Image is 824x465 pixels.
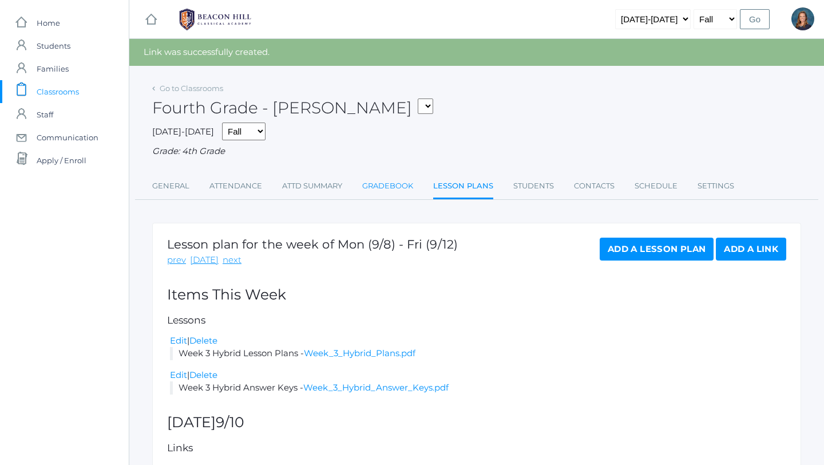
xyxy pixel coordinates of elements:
div: Link was successfully created. [129,39,824,66]
span: 9/10 [216,413,244,431]
div: | [170,334,786,348]
a: General [152,175,189,198]
a: Contacts [574,175,615,198]
div: Grade: 4th Grade [152,145,801,158]
a: Edit [170,335,187,346]
span: Apply / Enroll [37,149,86,172]
a: Lesson Plans [433,175,493,199]
h2: Items This Week [167,287,786,303]
a: [DATE] [190,254,219,267]
a: Students [513,175,554,198]
h1: Lesson plan for the week of Mon (9/8) - Fri (9/12) [167,238,458,251]
h2: Fourth Grade - [PERSON_NAME] [152,99,433,117]
a: Schedule [635,175,678,198]
a: Attd Summary [282,175,342,198]
a: Add a Lesson Plan [600,238,714,261]
a: Go to Classrooms [160,84,223,93]
h5: Lessons [167,315,786,326]
span: Staff [37,103,53,126]
div: Ellie Bradley [791,7,814,30]
a: Edit [170,369,187,380]
img: BHCALogos-05-308ed15e86a5a0abce9b8dd61676a3503ac9727e845dece92d48e8588c001991.png [172,5,258,34]
a: Week_3_Hybrid_Answer_Keys.pdf [303,382,449,393]
div: | [170,369,786,382]
a: Gradebook [362,175,413,198]
li: Week 3 Hybrid Answer Keys - [170,381,786,395]
a: next [223,254,241,267]
a: Delete [189,369,217,380]
input: Go [740,9,770,29]
span: Families [37,57,69,80]
a: Settings [698,175,734,198]
span: [DATE]-[DATE] [152,126,214,137]
span: Home [37,11,60,34]
a: Week_3_Hybrid_Plans.pdf [304,348,415,358]
a: Add a Link [716,238,786,261]
a: prev [167,254,186,267]
span: Communication [37,126,98,149]
span: Classrooms [37,80,79,103]
h2: [DATE] [167,415,786,431]
li: Week 3 Hybrid Lesson Plans - [170,347,786,360]
a: Delete [189,335,217,346]
span: Students [37,34,70,57]
a: Attendance [209,175,262,198]
h5: Links [167,443,786,454]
